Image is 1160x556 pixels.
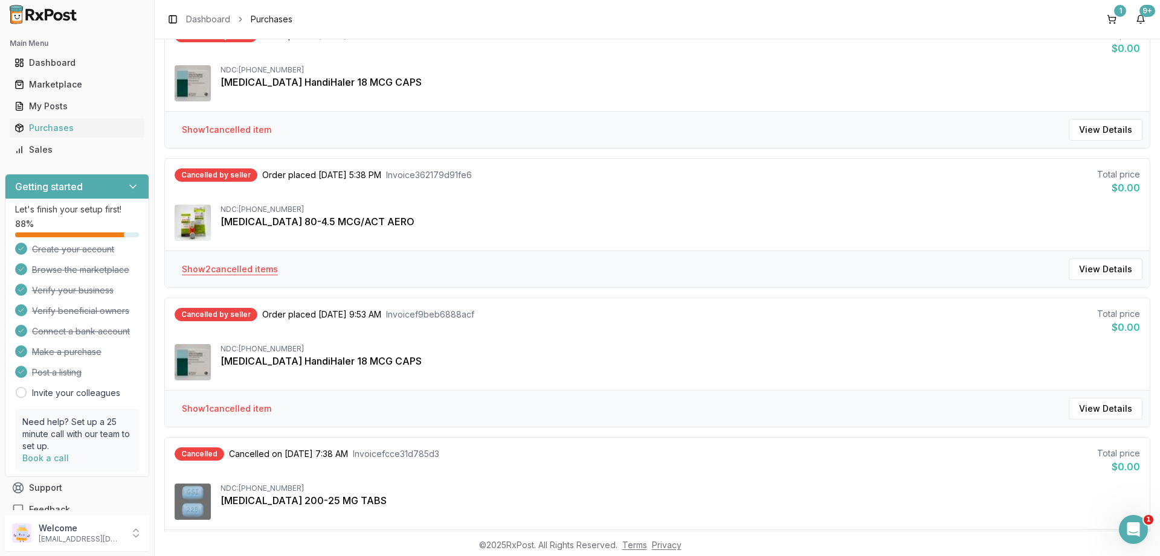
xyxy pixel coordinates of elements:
[29,503,70,516] span: Feedback
[10,74,144,95] a: Marketplace
[14,144,140,156] div: Sales
[386,169,472,181] span: Invoice 362179d91fe6
[229,448,348,460] span: Cancelled on [DATE] 7:38 AM
[251,13,292,25] span: Purchases
[15,203,139,216] p: Let's finish your setup first!
[39,534,123,544] p: [EMAIL_ADDRESS][DOMAIN_NAME]
[1131,10,1150,29] button: 9+
[175,205,211,241] img: Symbicort 80-4.5 MCG/ACT AERO
[5,75,149,94] button: Marketplace
[32,243,114,255] span: Create your account
[1097,320,1140,334] div: $0.00
[1144,515,1153,525] span: 1
[221,344,1140,354] div: NDC: [PHONE_NUMBER]
[175,484,211,520] img: Descovy 200-25 MG TABS
[14,78,140,91] div: Marketplace
[1139,5,1155,17] div: 9+
[39,522,123,534] p: Welcome
[32,346,101,358] span: Make a purchase
[221,65,1140,75] div: NDC: [PHONE_NUMBER]
[172,398,281,420] button: Show1cancelled item
[10,117,144,139] a: Purchases
[353,448,439,460] span: Invoice fcce31d785d3
[262,169,381,181] span: Order placed [DATE] 5:38 PM
[1097,459,1140,474] div: $0.00
[32,366,82,379] span: Post a listing
[1097,41,1140,56] div: $0.00
[22,416,132,452] p: Need help? Set up a 25 minute call with our team to set up.
[15,179,83,194] h3: Getting started
[5,140,149,159] button: Sales
[1069,119,1142,141] button: View Details
[10,39,144,48] h2: Main Menu
[22,453,69,463] a: Book a call
[186,13,230,25] a: Dashboard
[386,308,474,321] span: Invoice f9beb6888acf
[262,308,381,321] span: Order placed [DATE] 9:53 AM
[10,139,144,161] a: Sales
[221,205,1140,214] div: NDC: [PHONE_NUMBER]
[5,53,149,72] button: Dashboard
[5,499,149,520] button: Feedback
[221,354,1140,368] div: [MEDICAL_DATA] HandiHaler 18 MCG CAPS
[14,57,140,69] div: Dashboard
[172,119,281,141] button: Show1cancelled item
[172,258,288,280] button: Show2cancelled items
[221,214,1140,229] div: [MEDICAL_DATA] 80-4.5 MCG/ACT AERO
[221,75,1140,89] div: [MEDICAL_DATA] HandiHaler 18 MCG CAPS
[14,122,140,134] div: Purchases
[1102,10,1121,29] button: 1
[622,540,647,550] a: Terms
[5,118,149,138] button: Purchases
[175,447,224,461] div: Cancelled
[1097,308,1140,320] div: Total price
[1069,398,1142,420] button: View Details
[5,477,149,499] button: Support
[175,308,257,321] div: Cancelled by seller
[10,52,144,74] a: Dashboard
[32,325,130,337] span: Connect a bank account
[15,218,34,230] span: 88 %
[1114,5,1126,17] div: 1
[32,305,129,317] span: Verify beneficial owners
[175,65,211,101] img: Spiriva HandiHaler 18 MCG CAPS
[221,493,1140,508] div: [MEDICAL_DATA] 200-25 MG TABS
[1097,181,1140,195] div: $0.00
[5,5,82,24] img: RxPost Logo
[10,95,144,117] a: My Posts
[5,97,149,116] button: My Posts
[12,523,31,543] img: User avatar
[14,100,140,112] div: My Posts
[1069,258,1142,280] button: View Details
[1119,515,1148,544] iframe: Intercom live chat
[652,540,681,550] a: Privacy
[32,387,120,399] a: Invite your colleagues
[1097,168,1140,181] div: Total price
[1097,447,1140,459] div: Total price
[186,13,292,25] nav: breadcrumb
[175,344,211,380] img: Spiriva HandiHaler 18 MCG CAPS
[32,284,114,296] span: Verify your business
[221,484,1140,493] div: NDC: [PHONE_NUMBER]
[175,168,257,182] div: Cancelled by seller
[32,264,129,276] span: Browse the marketplace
